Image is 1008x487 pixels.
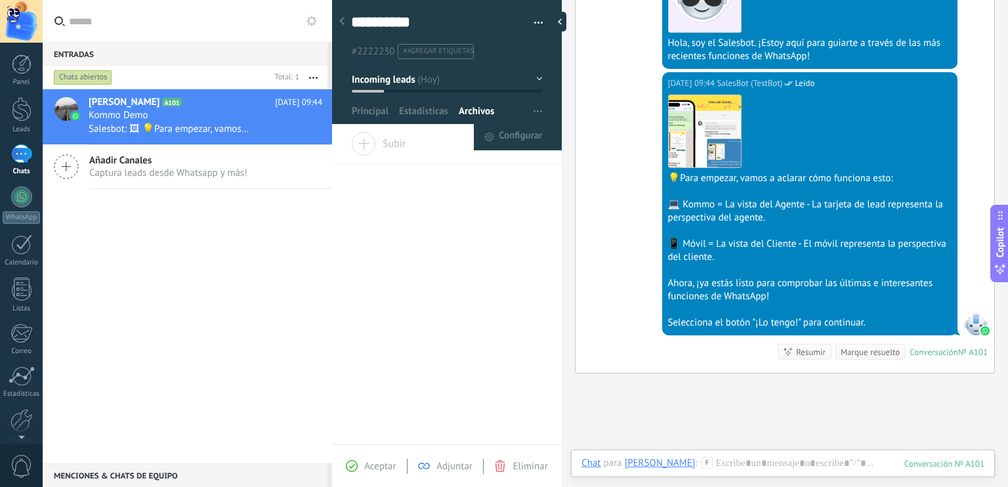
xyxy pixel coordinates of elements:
[3,78,41,87] div: Panel
[841,346,900,358] div: Marque resuelto
[3,305,41,313] div: Listas
[553,12,566,32] div: Ocultar
[695,457,697,470] span: :
[668,172,952,185] div: 💡Para empezar, vamos a aclarar cómo funciona esto:
[3,259,41,267] div: Calendario
[162,98,181,106] span: A101
[958,347,988,358] div: № A101
[625,457,696,469] div: Fernando Avila
[668,37,952,63] div: Hola, soy el Salesbot. ¡Estoy aquí para guiarte a través de las más recientes funciones de WhatsApp!
[3,211,40,224] div: WhatsApp
[352,45,394,58] span: #2222230
[364,460,396,473] span: Aceptar
[270,71,299,84] div: Total: 1
[717,77,782,90] span: SalesBot (TestBot)
[796,346,826,358] div: Resumir
[668,238,952,264] div: 📱 Móvil = La vista del Cliente - El móvil representa la perspectiva del cliente.
[513,460,547,473] span: Eliminar
[3,390,41,398] div: Estadísticas
[3,347,41,356] div: Correo
[403,47,473,56] span: #agregar etiquetas
[89,167,247,179] span: Captura leads desde Whatsapp y más!
[3,125,41,134] div: Leads
[910,347,958,358] div: Conversación
[668,77,717,90] div: [DATE] 09:44
[275,96,322,109] span: [DATE] 09:44
[904,458,984,469] div: 101
[89,109,148,122] span: Kommo Demo
[43,463,327,487] div: Menciones & Chats de equipo
[436,460,472,473] span: Adjuntar
[668,277,952,303] div: Ahora, ¡ya estás listo para comprobar las últimas e interesantes funciones de WhatsApp!
[54,70,112,85] div: Chats abiertos
[668,316,952,329] div: Selecciona el botón "¡Lo tengo!" para continuar.
[795,77,814,90] span: Leído
[299,66,327,89] button: Más
[964,312,988,335] span: SalesBot
[43,42,327,66] div: Entradas
[499,124,542,150] span: Configurar
[89,96,159,109] span: [PERSON_NAME]
[43,89,332,144] a: avataricon[PERSON_NAME]A101[DATE] 09:44Kommo DemoSalesbot: 🖼 💡Para empezar, vamos a aclarar cómo ...
[352,105,388,124] span: Principal
[980,326,990,335] img: waba.svg
[994,228,1007,258] span: Copilot
[351,132,406,150] span: Subir
[89,154,247,167] span: Añadir Canales
[3,167,41,176] div: Chats
[668,198,952,224] div: 💻 Kommo = La vista del Agente - La tarjeta de lead representa la perspectiva del agente.
[669,95,741,167] img: df0e8054-9682-438f-adfa-5082ed94061e
[604,457,622,470] span: para
[459,105,494,124] span: Archivos
[399,105,448,124] span: Estadísticas
[71,112,80,121] img: icon
[89,123,250,135] span: Salesbot: 🖼 💡Para empezar, vamos a aclarar cómo funciona esto: 💻 Kommo = La vista del Agente - La...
